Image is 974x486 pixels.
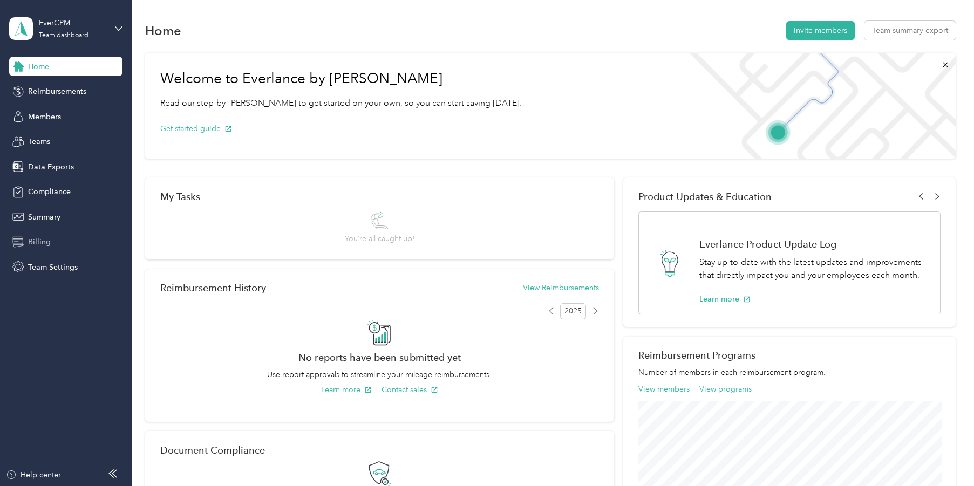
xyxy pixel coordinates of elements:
[638,191,772,202] span: Product Updates & Education
[638,350,940,361] h2: Reimbursement Programs
[638,367,940,378] p: Number of members in each reimbursement program.
[28,161,74,173] span: Data Exports
[6,469,61,481] button: Help center
[914,426,974,486] iframe: Everlance-gr Chat Button Frame
[160,444,265,456] h2: Document Compliance
[523,282,599,293] button: View Reimbursements
[160,70,522,87] h1: Welcome to Everlance by [PERSON_NAME]
[864,21,956,40] button: Team summary export
[39,17,106,29] div: EverCPM
[39,32,88,39] div: Team dashboard
[160,282,266,293] h2: Reimbursement History
[28,136,50,147] span: Teams
[786,21,855,40] button: Invite members
[638,384,690,395] button: View members
[560,303,586,319] span: 2025
[699,256,928,282] p: Stay up-to-date with the latest updates and improvements that directly impact you and your employ...
[321,384,372,395] button: Learn more
[28,236,51,248] span: Billing
[345,233,414,244] span: You’re all caught up!
[699,293,751,305] button: Learn more
[28,61,49,72] span: Home
[28,111,61,122] span: Members
[160,123,232,134] button: Get started guide
[699,384,752,395] button: View programs
[28,211,60,223] span: Summary
[678,53,955,159] img: Welcome to everlance
[160,97,522,110] p: Read our step-by-[PERSON_NAME] to get started on your own, so you can start saving [DATE].
[699,238,928,250] h1: Everlance Product Update Log
[160,369,598,380] p: Use report approvals to streamline your mileage reimbursements.
[28,86,86,97] span: Reimbursements
[160,191,598,202] div: My Tasks
[145,25,181,36] h1: Home
[382,384,438,395] button: Contact sales
[28,262,78,273] span: Team Settings
[28,186,71,197] span: Compliance
[160,352,598,363] h2: No reports have been submitted yet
